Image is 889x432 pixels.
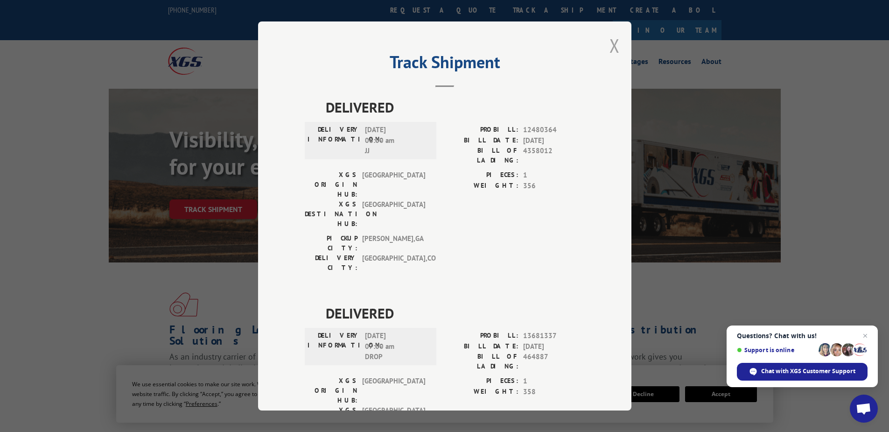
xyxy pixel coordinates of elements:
span: DELIVERED [326,303,585,324]
span: [DATE] 07:00 am DROP [365,331,428,362]
label: PIECES: [445,376,518,387]
label: WEIGHT: [445,387,518,397]
span: 13681337 [523,331,585,341]
label: PIECES: [445,170,518,181]
span: DELIVERED [326,97,585,118]
span: Questions? Chat with us! [737,332,868,340]
span: 356 [523,181,585,191]
label: DELIVERY CITY: [305,253,357,273]
span: Chat with XGS Customer Support [761,367,855,375]
span: 464887 [523,352,585,371]
label: BILL OF LADING: [445,146,518,165]
span: [DATE] [523,341,585,352]
div: Open chat [850,395,878,423]
span: Close chat [860,330,871,341]
span: [GEOGRAPHIC_DATA] [362,376,425,405]
label: XGS ORIGIN HUB: [305,376,357,405]
label: PICKUP CITY: [305,234,357,253]
span: 1 [523,170,585,181]
span: 358 [523,387,585,397]
span: [PERSON_NAME] , GA [362,234,425,253]
label: BILL DATE: [445,341,518,352]
span: 1 [523,376,585,387]
label: XGS DESTINATION HUB: [305,199,357,229]
span: [DATE] 06:00 am JJ [365,125,428,156]
label: DELIVERY INFORMATION: [308,125,360,156]
span: 12480364 [523,125,585,135]
label: PROBILL: [445,125,518,135]
label: WEIGHT: [445,181,518,191]
label: PROBILL: [445,331,518,341]
span: [DATE] [523,135,585,146]
span: [GEOGRAPHIC_DATA] [362,199,425,229]
label: XGS ORIGIN HUB: [305,170,357,199]
div: Chat with XGS Customer Support [737,363,868,381]
h2: Track Shipment [305,56,585,73]
span: Support is online [737,347,815,354]
label: DELIVERY INFORMATION: [308,331,360,362]
button: Close modal [609,33,620,58]
span: [GEOGRAPHIC_DATA] [362,170,425,199]
label: BILL DATE: [445,135,518,146]
span: 4358012 [523,146,585,165]
label: BILL OF LADING: [445,352,518,371]
span: [GEOGRAPHIC_DATA] , CO [362,253,425,273]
